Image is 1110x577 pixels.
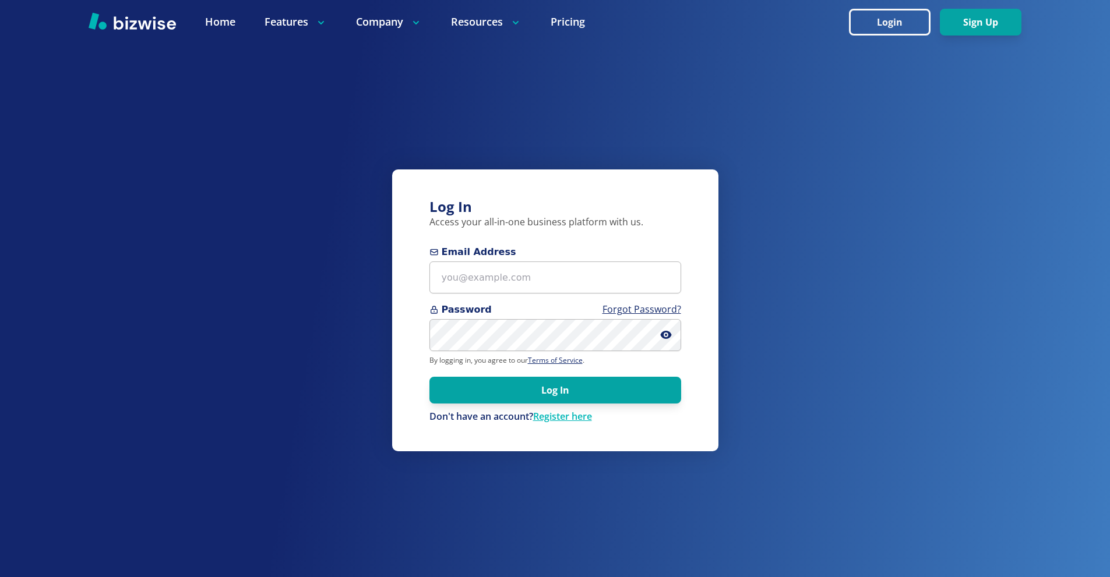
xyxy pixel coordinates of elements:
[528,355,583,365] a: Terms of Service
[205,15,235,29] a: Home
[429,377,681,403] button: Log In
[551,15,585,29] a: Pricing
[849,9,931,36] button: Login
[429,356,681,365] p: By logging in, you agree to our .
[429,303,681,317] span: Password
[849,17,940,28] a: Login
[429,261,681,293] input: you@example.com
[429,245,681,259] span: Email Address
[429,410,681,423] div: Don't have an account?Register here
[89,12,176,30] img: Bizwise Logo
[429,197,681,217] h3: Log In
[356,15,422,29] p: Company
[602,303,681,316] a: Forgot Password?
[940,9,1021,36] button: Sign Up
[429,216,681,229] p: Access your all-in-one business platform with us.
[533,410,592,423] a: Register here
[940,17,1021,28] a: Sign Up
[265,15,327,29] p: Features
[429,410,681,423] p: Don't have an account?
[451,15,521,29] p: Resources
